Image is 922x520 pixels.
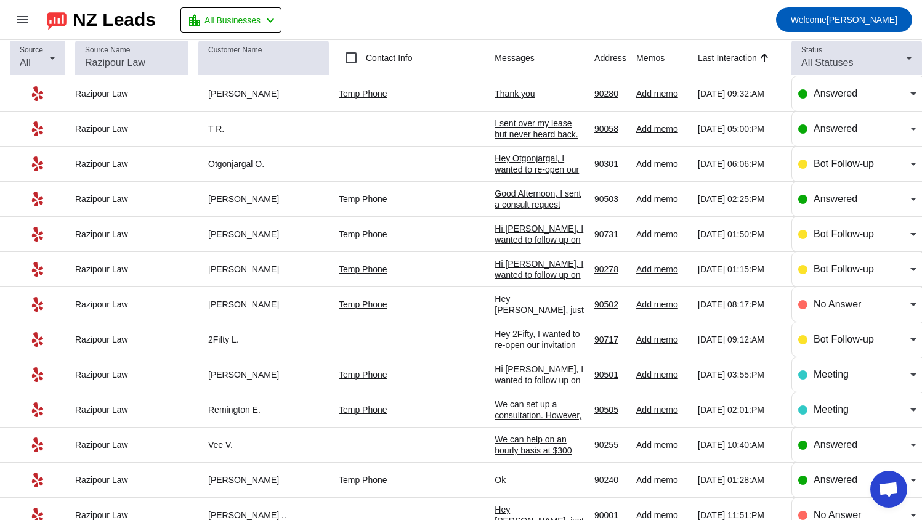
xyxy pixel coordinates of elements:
[594,439,626,450] div: 90255
[636,439,688,450] div: Add memo
[75,88,188,99] div: Razipour Law
[698,404,782,415] div: [DATE] 02:01:PM
[30,402,45,417] mat-icon: Yelp
[698,474,782,485] div: [DATE] 01:28:AM
[814,404,849,415] span: Meeting
[698,88,782,99] div: [DATE] 09:32:AM
[339,475,387,485] a: Temp Phone
[636,474,688,485] div: Add memo
[814,229,874,239] span: Bot Follow-up
[75,369,188,380] div: Razipour Law
[594,123,626,134] div: 90058
[495,434,584,467] div: We can help on an hourly basis at $300 per hour
[698,299,782,310] div: [DATE] 08:17:PM
[594,40,636,76] th: Address
[198,439,329,450] div: Vee V.
[594,193,626,205] div: 90503
[495,88,584,99] div: Thank you
[636,229,688,240] div: Add memo
[698,369,782,380] div: [DATE] 03:55:PM
[339,229,387,239] a: Temp Phone
[180,7,281,33] button: All Businesses
[791,11,897,28] span: [PERSON_NAME]
[698,229,782,240] div: [DATE] 01:50:PM
[47,9,67,30] img: logo
[698,193,782,205] div: [DATE] 02:25:PM
[263,13,278,28] mat-icon: chevron_left
[20,46,43,54] mat-label: Source
[698,439,782,450] div: [DATE] 10:40:AM
[814,510,861,520] span: No Answer
[814,334,874,344] span: Bot Follow-up
[636,123,688,134] div: Add memo
[30,156,45,171] mat-icon: Yelp
[75,123,188,134] div: Razipour Law
[187,13,202,28] mat-icon: location_city
[495,223,584,478] div: Hi [PERSON_NAME], I wanted to follow up on your earlier message regarding your potential legal co...
[814,193,857,204] span: Answered
[75,264,188,275] div: Razipour Law
[636,264,688,275] div: Add memo
[636,193,688,205] div: Add memo
[339,370,387,380] a: Temp Phone
[495,118,584,151] div: I sent over my lease but never heard back. [GEOGRAPHIC_DATA]
[791,15,827,25] span: Welcome
[776,7,912,32] button: Welcome[PERSON_NAME]
[30,227,45,242] mat-icon: Yelp
[698,123,782,134] div: [DATE] 05:00:PM
[75,229,188,240] div: Razipour Law
[814,439,857,450] span: Answered
[801,46,822,54] mat-label: Status
[594,264,626,275] div: 90278
[198,299,329,310] div: [PERSON_NAME]
[814,88,857,99] span: Answered
[30,192,45,206] mat-icon: Yelp
[339,194,387,204] a: Temp Phone
[208,46,262,54] mat-label: Customer Name
[495,40,594,76] th: Messages
[75,158,188,169] div: Razipour Law
[814,158,874,169] span: Bot Follow-up
[198,123,329,134] div: T R.
[198,193,329,205] div: [PERSON_NAME]
[85,46,130,54] mat-label: Source Name
[870,471,907,508] div: Open chat
[594,229,626,240] div: 90731
[198,229,329,240] div: [PERSON_NAME]
[339,299,387,309] a: Temp Phone
[801,57,853,68] span: All Statuses
[204,12,261,29] span: All Businesses
[30,297,45,312] mat-icon: Yelp
[75,334,188,345] div: Razipour Law
[30,121,45,136] mat-icon: Yelp
[636,88,688,99] div: Add memo
[636,334,688,345] div: Add memo
[75,193,188,205] div: Razipour Law
[636,40,698,76] th: Memos
[75,439,188,450] div: Razipour Law
[636,404,688,415] div: Add memo
[594,88,626,99] div: 90280
[198,404,329,415] div: Remington E.
[698,334,782,345] div: [DATE] 09:12:AM
[20,57,31,68] span: All
[73,11,156,28] div: NZ Leads
[30,367,45,382] mat-icon: Yelp
[636,299,688,310] div: Add memo
[594,404,626,415] div: 90505
[30,262,45,277] mat-icon: Yelp
[594,369,626,380] div: 90501
[594,299,626,310] div: 90502
[198,369,329,380] div: [PERSON_NAME]
[30,473,45,487] mat-icon: Yelp
[698,264,782,275] div: [DATE] 01:15:PM
[594,334,626,345] div: 90717
[814,123,857,134] span: Answered
[30,86,45,101] mat-icon: Yelp
[85,55,179,70] input: Razipour Law
[30,437,45,452] mat-icon: Yelp
[198,334,329,345] div: 2Fifty L.
[339,264,387,274] a: Temp Phone
[198,158,329,169] div: Otgonjargal O.
[495,474,584,485] div: Ok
